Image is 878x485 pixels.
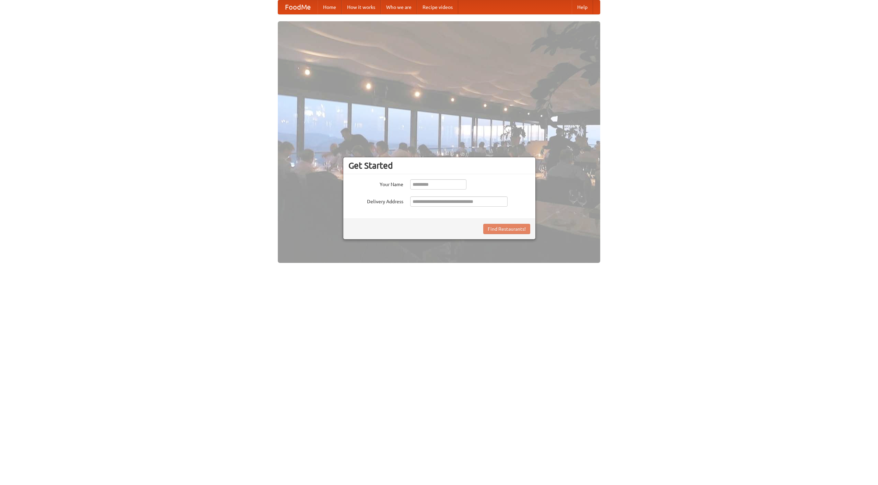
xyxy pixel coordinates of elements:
a: Who we are [381,0,417,14]
button: Find Restaurants! [483,224,530,234]
label: Your Name [348,179,403,188]
a: Home [318,0,342,14]
a: Help [572,0,593,14]
a: How it works [342,0,381,14]
label: Delivery Address [348,196,403,205]
a: Recipe videos [417,0,458,14]
a: FoodMe [278,0,318,14]
h3: Get Started [348,160,530,171]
